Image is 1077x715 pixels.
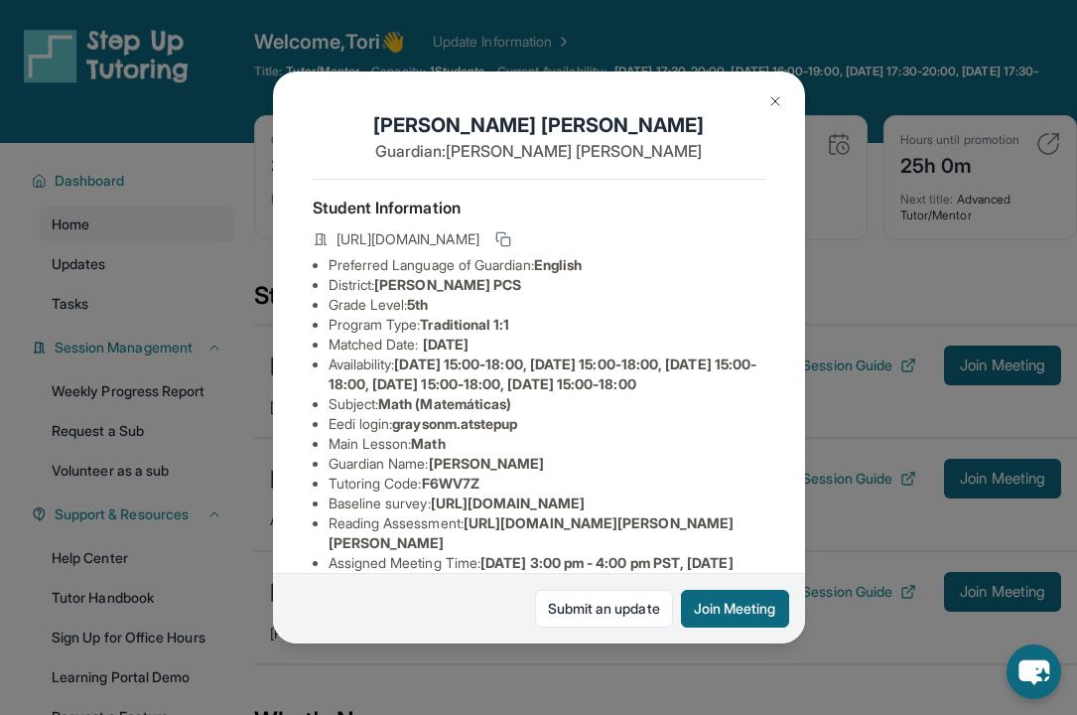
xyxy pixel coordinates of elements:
button: chat-button [1007,644,1061,699]
span: F6WV7Z [422,475,479,492]
span: [URL][DOMAIN_NAME] [337,229,479,249]
span: [URL][DOMAIN_NAME][PERSON_NAME][PERSON_NAME] [329,514,735,551]
button: Join Meeting [681,590,789,628]
li: Baseline survey : [329,494,765,513]
li: Subject : [329,394,765,414]
span: Math (Matemáticas) [378,395,511,412]
li: District: [329,275,765,295]
li: Guardian Name : [329,454,765,474]
span: English [534,256,583,273]
li: Grade Level: [329,295,765,315]
span: [DATE] [423,336,469,353]
span: graysonm.atstepup [392,415,517,432]
span: [PERSON_NAME] [429,455,545,472]
li: Eedi login : [329,414,765,434]
button: Copy link [491,227,515,251]
span: [URL][DOMAIN_NAME] [431,495,585,511]
h4: Student Information [313,196,765,219]
span: 5th [407,296,428,313]
li: Preferred Language of Guardian: [329,255,765,275]
span: [PERSON_NAME] PCS [374,276,521,293]
span: Traditional 1:1 [420,316,509,333]
span: [DATE] 3:00 pm - 4:00 pm PST, [DATE] 3:00 pm - 4:00 pm PST [329,554,734,591]
li: Main Lesson : [329,434,765,454]
li: Program Type: [329,315,765,335]
li: Availability: [329,355,765,394]
img: Close Icon [767,93,783,109]
p: Guardian: [PERSON_NAME] [PERSON_NAME] [313,139,765,163]
span: [DATE] 15:00-18:00, [DATE] 15:00-18:00, [DATE] 15:00-18:00, [DATE] 15:00-18:00, [DATE] 15:00-18:00 [329,356,757,392]
li: Tutoring Code : [329,474,765,494]
h1: [PERSON_NAME] [PERSON_NAME] [313,111,765,139]
span: Math [411,435,445,452]
li: Matched Date: [329,335,765,355]
li: Assigned Meeting Time : [329,553,765,593]
a: Submit an update [535,590,673,628]
li: Reading Assessment : [329,513,765,553]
